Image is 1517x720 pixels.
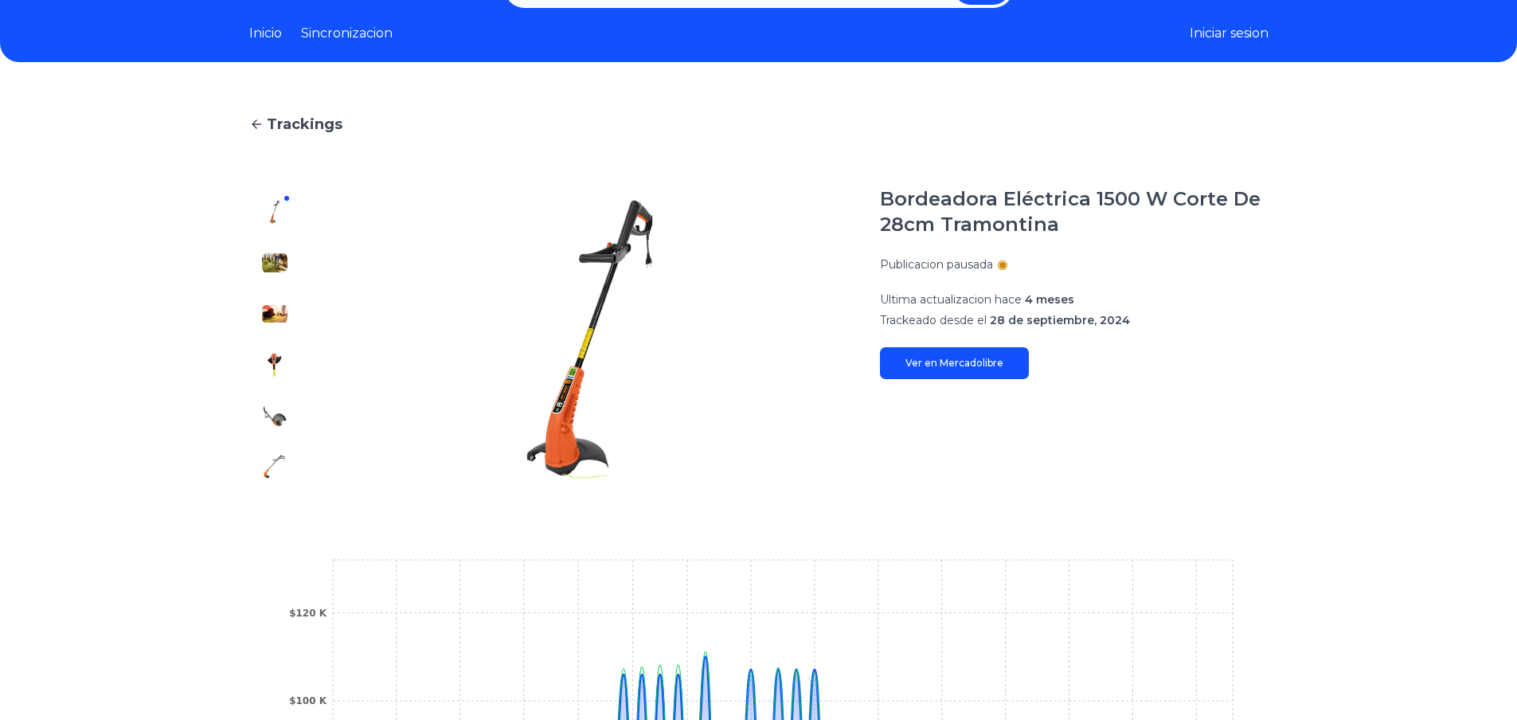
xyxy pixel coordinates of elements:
[880,186,1269,237] h1: Bordeadora Eléctrica 1500 W Corte De 28cm Tramontina
[880,292,1022,307] span: Ultima actualizacion hace
[880,313,987,327] span: Trackeado desde el
[880,256,993,272] p: Publicacion pausada
[289,608,327,619] tspan: $120 K
[289,695,327,706] tspan: $100 K
[1025,292,1074,307] span: 4 meses
[332,186,848,492] img: Bordeadora Eléctrica 1500 W Corte De 28cm Tramontina
[267,113,342,135] span: Trackings
[262,199,287,225] img: Bordeadora Eléctrica 1500 W Corte De 28cm Tramontina
[262,454,287,479] img: Bordeadora Eléctrica 1500 W Corte De 28cm Tramontina
[249,24,282,43] a: Inicio
[262,352,287,378] img: Bordeadora Eléctrica 1500 W Corte De 28cm Tramontina
[249,113,1269,135] a: Trackings
[262,403,287,428] img: Bordeadora Eléctrica 1500 W Corte De 28cm Tramontina
[262,301,287,327] img: Bordeadora Eléctrica 1500 W Corte De 28cm Tramontina
[262,250,287,276] img: Bordeadora Eléctrica 1500 W Corte De 28cm Tramontina
[990,313,1130,327] span: 28 de septiembre, 2024
[301,24,393,43] a: Sincronizacion
[1190,24,1269,43] button: Iniciar sesion
[880,347,1029,379] a: Ver en Mercadolibre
